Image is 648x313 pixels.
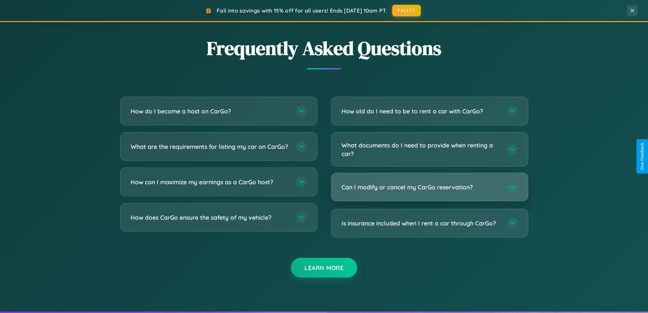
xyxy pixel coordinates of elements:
h2: Frequently Asked Questions [120,35,528,61]
h3: How do I become a host on CarGo? [131,107,289,115]
h3: How can I maximize my earnings as a CarGo host? [131,178,289,186]
h3: How does CarGo ensure the safety of my vehicle? [131,213,289,222]
h3: How old do I need to be to rent a car with CarGo? [342,107,500,115]
button: FALL15 [392,5,421,16]
div: Give Feedback [640,143,645,170]
button: Learn More [291,258,357,278]
h3: Can I modify or cancel my CarGo reservation? [342,183,500,191]
h3: What are the requirements for listing my car on CarGo? [131,142,289,151]
h3: What documents do I need to provide when renting a car? [342,141,500,158]
h3: Is insurance included when I rent a car through CarGo? [342,219,500,228]
span: Fall into savings with 15% off for all users! Ends [DATE] 10am PT. [217,7,387,14]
